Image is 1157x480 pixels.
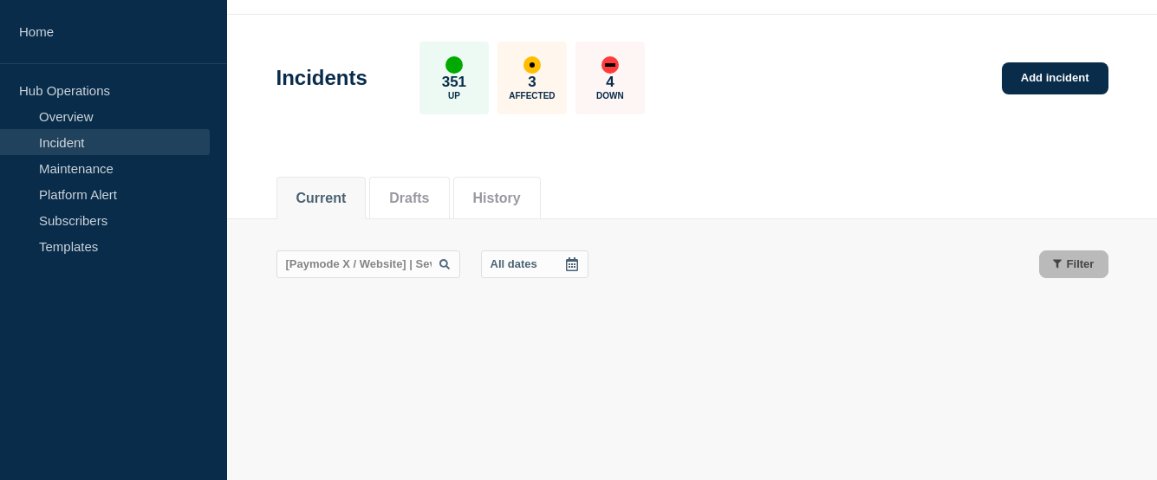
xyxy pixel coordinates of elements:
p: Down [596,91,624,101]
input: Search incidents [276,250,460,278]
h1: Incidents [276,66,367,90]
p: 4 [606,74,614,91]
a: Add incident [1002,62,1108,94]
div: down [601,56,619,74]
button: History [473,191,521,206]
button: Current [296,191,347,206]
button: Filter [1039,250,1108,278]
p: Up [448,91,460,101]
p: 351 [442,74,466,91]
p: 3 [528,74,536,91]
div: affected [523,56,541,74]
span: Filter [1067,257,1095,270]
p: All dates [491,257,537,270]
button: Drafts [389,191,429,206]
button: All dates [481,250,588,278]
p: Affected [509,91,555,101]
div: up [445,56,463,74]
